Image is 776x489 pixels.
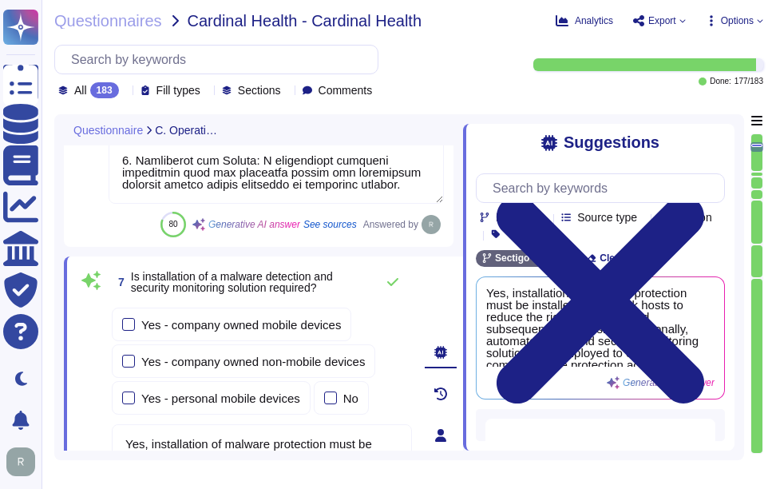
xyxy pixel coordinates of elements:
div: Yes - company owned non-mobile devices [141,356,365,368]
div: Yes - personal mobile devices [141,392,300,404]
input: Search by keywords [63,46,378,74]
span: C. Operations Security [155,125,220,136]
span: Generative AI answer [208,220,300,229]
div: 183 [90,82,119,98]
div: Yes - company owned mobile devices [141,319,341,331]
span: Export [648,16,676,26]
span: See sources [303,220,357,229]
span: Answered by [363,220,418,229]
div: No [343,392,358,404]
input: Search by keywords [485,174,724,202]
span: Is installation of a malware detection and security monitoring solution required? [131,270,333,294]
img: user [6,447,35,476]
span: Options [721,16,754,26]
span: Fill types [156,85,200,96]
span: 177 / 183 [734,78,763,85]
span: 80 [168,220,177,229]
button: user [3,444,46,479]
span: Sections [238,85,281,96]
span: Analytics [575,16,613,26]
span: 7 [112,276,125,288]
span: Done: [710,78,731,85]
span: Questionnaire [73,125,143,136]
span: Comments [319,85,373,96]
span: Questionnaires [54,13,162,29]
span: Cardinal Health - Cardinal Health [188,13,422,29]
span: All [74,85,87,96]
button: Analytics [556,14,613,27]
img: user [422,215,441,234]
